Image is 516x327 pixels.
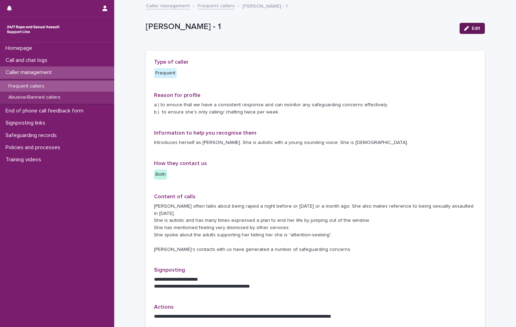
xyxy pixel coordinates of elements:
p: [PERSON_NAME] - 1 [146,22,454,32]
span: Actions [154,304,174,310]
img: rhQMoQhaT3yELyF149Cw [6,22,61,36]
p: Frequent callers [3,83,50,89]
p: Caller management [3,69,57,76]
div: Frequent [154,68,177,78]
span: Content of calls [154,194,196,199]
p: Call and chat logs [3,57,53,64]
div: Both [154,170,167,180]
p: a.) to ensure that we have a consistent response and can monitor any safeguarding concerns effect... [154,101,477,116]
p: Homepage [3,45,38,52]
span: Information to help you recognise them [154,130,256,136]
span: Edit [472,26,480,31]
button: Edit [460,23,485,34]
p: [PERSON_NAME] often talks about being raped a night before or [DATE] or a month ago. She also mak... [154,203,477,253]
p: Abusive/Banned callers [3,94,66,100]
p: Policies and processes [3,144,66,151]
a: Frequent callers [198,1,235,9]
span: Type of caller [154,59,189,65]
p: Introduces herself as [PERSON_NAME]. She is autistic with a young sounding voice. She is [DEMOGRA... [154,139,477,146]
p: [PERSON_NAME] - 1 [242,2,288,9]
span: Reason for profile [154,92,200,98]
span: Signposting [154,267,185,273]
a: Caller management [146,1,190,9]
p: Training videos [3,156,47,163]
p: Signposting links [3,120,51,126]
p: Safeguarding records [3,132,62,139]
p: End of phone call feedback form [3,108,89,114]
span: How they contact us [154,161,207,166]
